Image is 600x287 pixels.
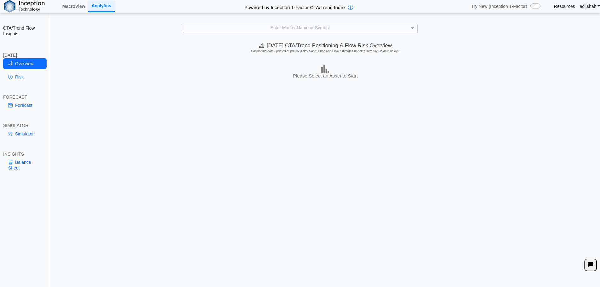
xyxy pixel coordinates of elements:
div: SIMULATOR [3,123,47,128]
a: Risk [3,72,47,82]
a: Resources [554,3,575,9]
a: Balance Sheet [3,157,47,173]
div: Enter Market Name or Symbol [183,24,417,32]
h2: Powered by Inception 1-Factor CTA/Trend Index [242,2,348,11]
span: [DATE] CTA/Trend Positioning & Flow Risk Overview [259,43,392,49]
h2: CTA/Trend Flow Insights [3,25,47,37]
a: Forecast [3,100,47,111]
div: [DATE] [3,52,47,58]
span: Try New (Inception 1-Factor) [471,3,527,9]
h5: Positioning data updated at previous day close; Price and Flow estimates updated intraday (15-min... [53,49,597,53]
a: Simulator [3,129,47,139]
div: INSIGHTS [3,151,47,157]
img: bar-chart.png [321,65,329,73]
a: Analytics [88,0,115,12]
a: MacroView [60,1,88,12]
div: FORECAST [3,94,47,100]
h3: Please Select an Asset to Start [52,73,598,79]
a: Overview [3,58,47,69]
